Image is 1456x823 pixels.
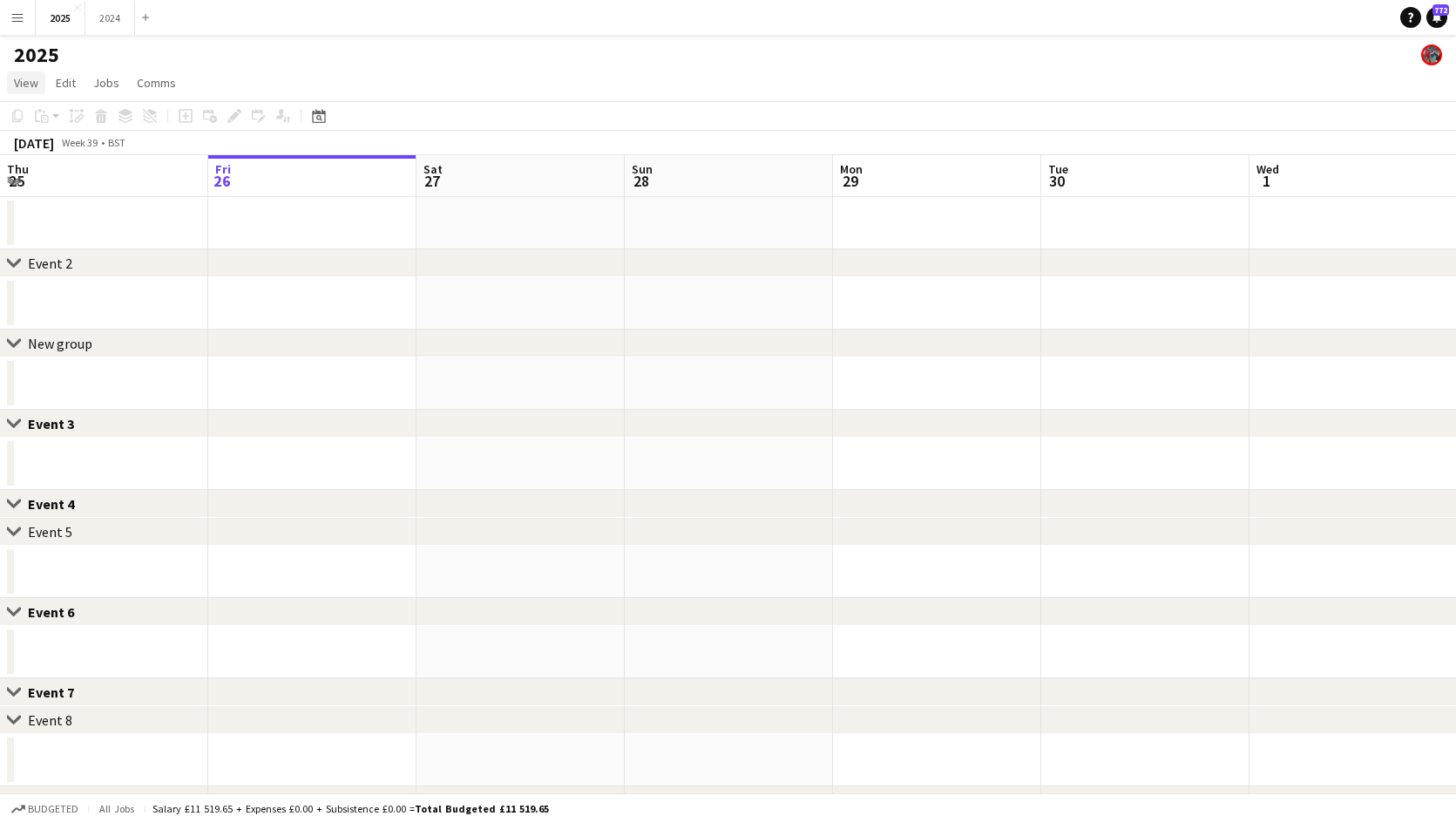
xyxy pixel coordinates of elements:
span: View [14,75,38,91]
span: Tue [1048,161,1068,177]
button: 2024 [85,1,135,35]
span: 1 [1254,171,1279,191]
div: Event 4 [28,495,88,513]
a: Jobs [86,71,126,94]
span: Fri [215,161,231,177]
app-user-avatar: Lucia Aguirre de Potter [1421,44,1442,65]
span: Sat [423,161,443,177]
div: Event 6 [28,603,88,621]
div: Event 7 [28,684,88,701]
span: 29 [837,171,863,191]
div: New group [28,335,92,352]
a: 772 [1426,7,1447,28]
span: 25 [4,171,29,191]
span: Total Budgeted £11 519.65 [415,802,549,815]
a: Comms [130,71,183,94]
div: Event 3 [28,415,88,432]
span: 772 [1432,4,1449,16]
span: Week 39 [58,136,101,149]
span: Thu [7,161,29,177]
span: 28 [629,171,653,191]
div: Salary £11 519.65 + Expenses £0.00 + Subsistence £0.00 = [152,802,549,815]
span: Comms [137,75,176,91]
span: Wed [1256,161,1279,177]
div: Event 2 [28,255,72,272]
span: 26 [213,171,231,191]
span: Mon [840,161,863,177]
span: All jobs [96,802,138,815]
div: Event 5 [28,523,72,541]
button: Budgeted [9,799,81,819]
span: 27 [421,171,443,191]
div: Event 8 [28,711,72,729]
div: New group [28,792,92,809]
button: 2025 [36,1,85,35]
a: View [7,71,45,94]
span: Sun [632,161,653,177]
span: Jobs [93,75,119,91]
a: Edit [49,71,83,94]
div: BST [108,136,125,149]
span: 30 [1046,171,1068,191]
div: [DATE] [14,134,54,152]
span: Budgeted [28,803,78,815]
h1: 2025 [14,42,59,68]
span: Edit [56,75,76,91]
